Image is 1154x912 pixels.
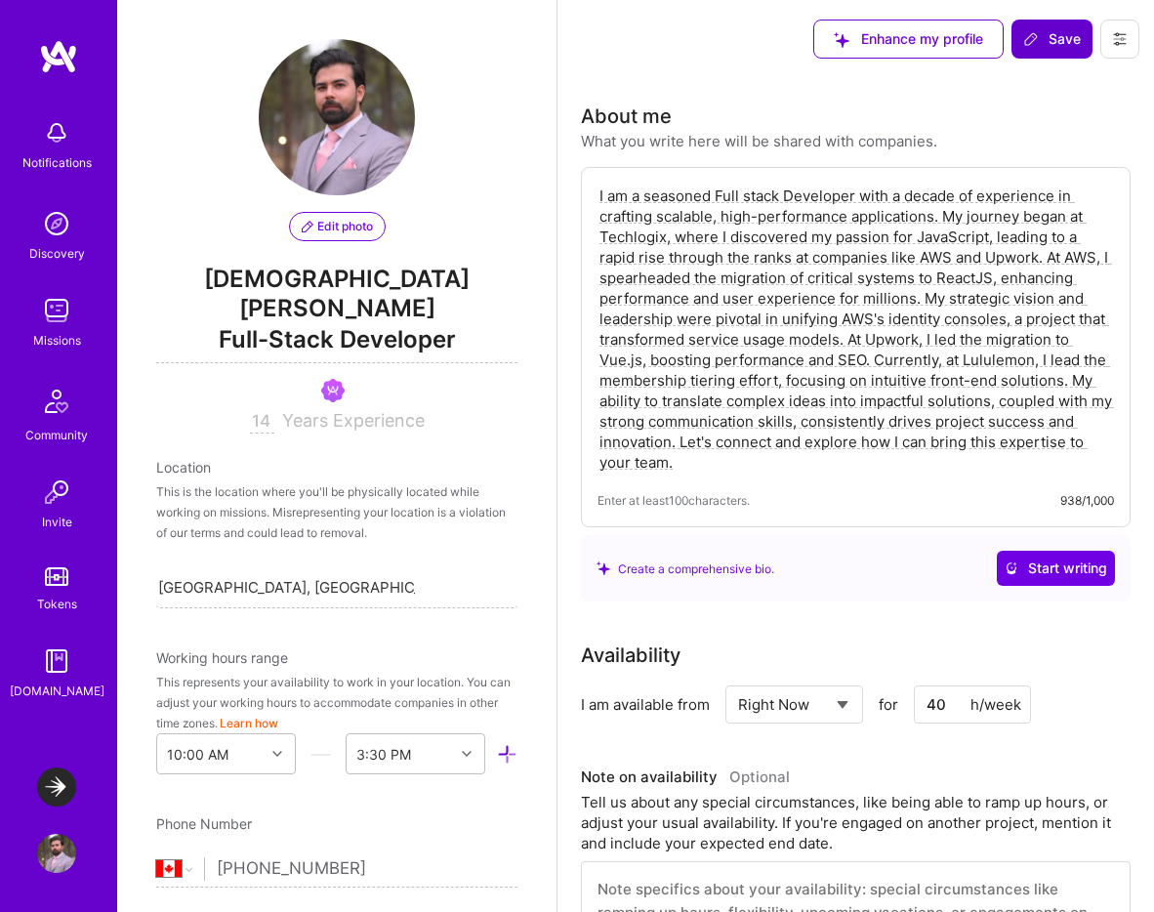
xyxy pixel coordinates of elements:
span: Optional [729,767,790,786]
div: This represents your availability to work in your location. You can adjust your working hours to ... [156,672,517,733]
i: icon Chevron [462,749,472,759]
div: Location [156,457,517,477]
div: Discovery [29,243,85,264]
span: Phone Number [156,815,252,832]
span: Working hours range [156,649,288,666]
div: I am available from [581,694,710,715]
a: User Avatar [32,834,81,873]
div: Missions [33,330,81,351]
img: tokens [45,567,68,586]
i: icon SuggestedTeams [834,32,849,48]
img: discovery [37,204,76,243]
i: icon SuggestedTeams [597,561,610,575]
img: User Avatar [259,39,415,195]
div: About me [581,102,672,131]
span: Full-Stack Developer [156,323,517,363]
div: Community [25,425,88,445]
span: Enter at least 100 characters. [598,490,750,511]
img: Invite [37,473,76,512]
div: 10:00 AM [167,744,228,765]
div: What you write here will be shared with companies. [581,131,937,151]
textarea: I am a seasoned Full stack Developer with a decade of experience in crafting scalable, high-perfo... [598,184,1114,475]
img: guide book [37,642,76,681]
button: Start writing [997,551,1115,586]
span: Start writing [1005,559,1107,578]
button: Edit photo [289,212,386,241]
button: Enhance my profile [813,20,1004,59]
div: Tell us about any special circumstances, like being able to ramp up hours, or adjust your usual a... [581,792,1131,853]
img: LaunchDarkly: Experimentation Delivery Team [37,767,76,807]
img: Been on Mission [321,379,345,402]
div: 3:30 PM [356,744,411,765]
input: XX [914,685,1031,724]
span: Enhance my profile [834,29,983,49]
a: LaunchDarkly: Experimentation Delivery Team [32,767,81,807]
i: icon PencilPurple [302,221,313,232]
input: XX [250,410,274,434]
div: Tokens [37,594,77,614]
div: Availability [581,641,680,670]
div: h/week [970,694,1021,715]
button: Learn how [220,713,278,733]
img: User Avatar [37,834,76,873]
span: for [879,694,898,715]
input: +1 (000) 000-0000 [217,841,517,897]
div: Create a comprehensive bio. [597,559,774,579]
button: Save [1011,20,1092,59]
span: Edit photo [302,218,373,235]
img: Community [33,378,80,425]
div: Invite [42,512,72,532]
span: Years Experience [282,410,425,431]
span: Save [1023,29,1081,49]
div: This is the location where you'll be physically located while working on missions. Misrepresentin... [156,481,517,543]
div: 938/1,000 [1060,490,1114,511]
div: Note on availability [581,763,790,792]
img: teamwork [37,291,76,330]
img: bell [37,113,76,152]
div: Notifications [22,152,92,173]
i: icon Chevron [272,749,282,759]
div: [DOMAIN_NAME] [10,681,104,701]
img: logo [39,39,78,74]
span: [DEMOGRAPHIC_DATA][PERSON_NAME] [156,265,517,323]
i: icon HorizontalInLineDivider [310,744,331,765]
i: icon CrystalBallWhite [1005,561,1018,575]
